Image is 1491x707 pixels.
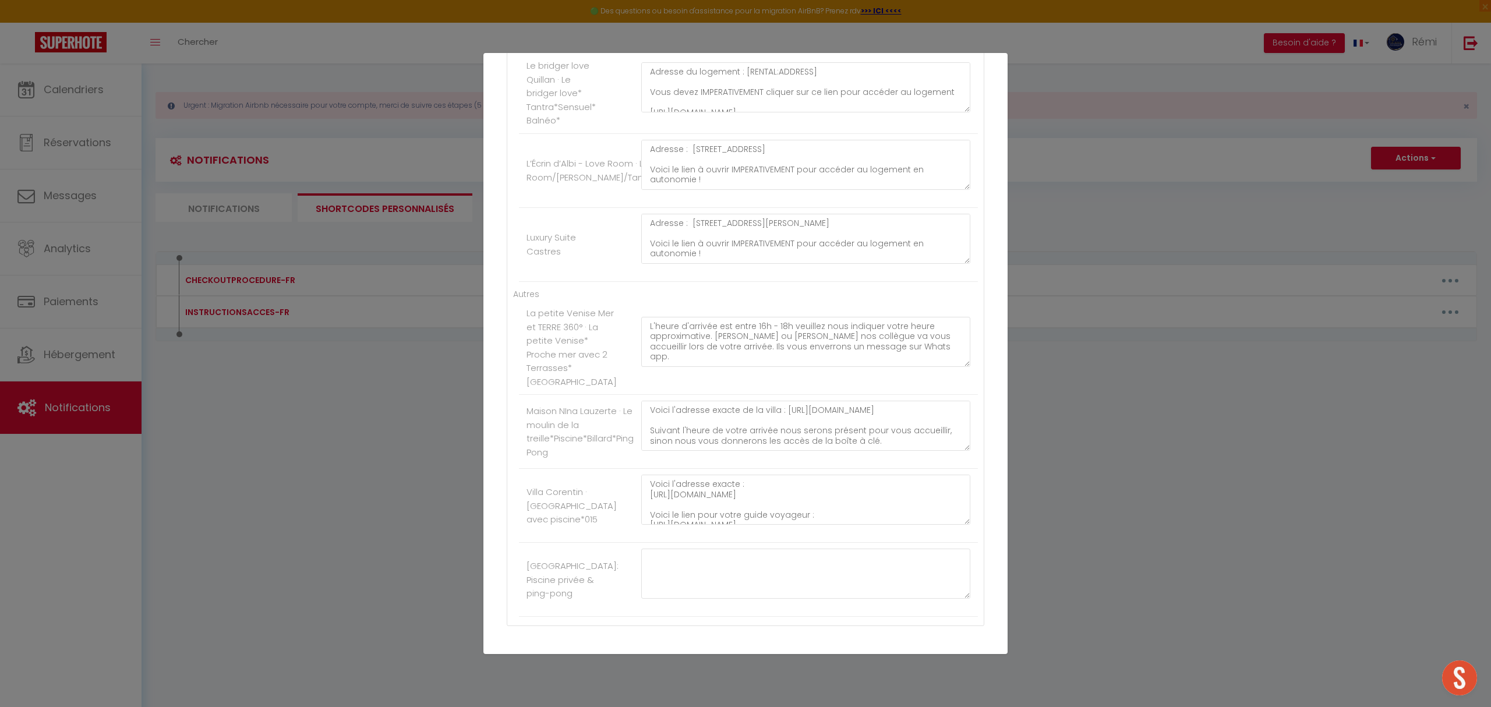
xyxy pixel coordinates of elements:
[527,231,588,258] label: Luxury Suite Castres
[527,404,634,459] label: Maison NIna Lauzerte · Le moulin de la treille*Piscine*Billard*Ping Pong
[527,306,617,388] label: La petite Venise Mer et TERRE 360° · La petite Venise* Proche mer avec 2 Terrasses*[GEOGRAPHIC_DATA]
[527,485,617,526] label: Villa Corentin · [GEOGRAPHIC_DATA] avec piscine*015
[527,157,747,184] label: L’Écrin d’Albi - Love Room · Love Room/[PERSON_NAME]/Tantra/Insolite/Romantique
[1442,660,1477,695] div: Ouvrir le chat
[527,559,619,600] label: [GEOGRAPHIC_DATA]: Piscine privée & ping-pong
[527,59,596,128] label: Le bridger love Quillan · Le bridger love* Tantra*Sensuel* Balnéo*
[513,288,539,301] label: Autres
